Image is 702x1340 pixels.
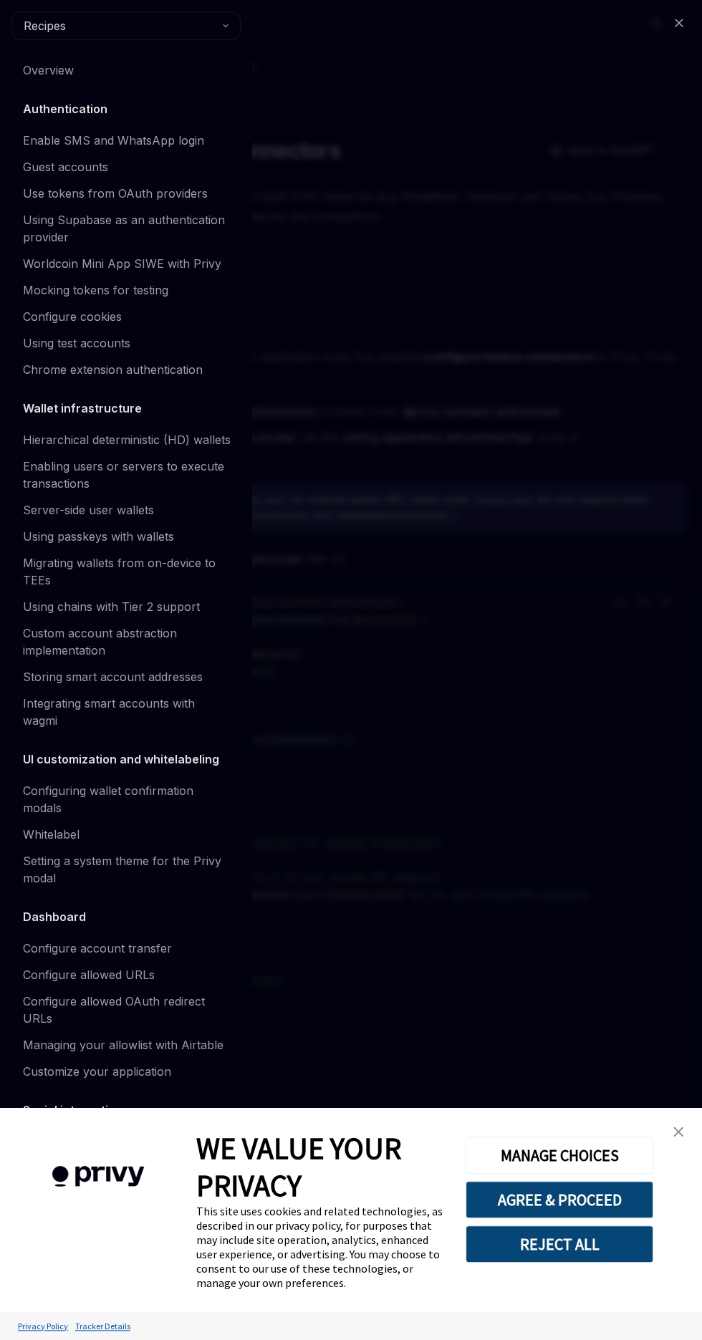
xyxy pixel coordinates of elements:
[23,908,86,925] h5: Dashboard
[23,528,174,545] div: Using passkeys with wallets
[21,1145,175,1208] img: company logo
[14,1314,72,1339] a: Privacy Policy
[24,17,66,34] span: Recipes
[23,852,232,887] div: Setting a system theme for the Privy modal
[11,427,241,453] a: Hierarchical deterministic (HD) wallets
[11,524,241,549] a: Using passkeys with wallets
[23,281,168,299] div: Mocking tokens for testing
[23,598,200,615] div: Using chains with Tier 2 support
[23,501,154,519] div: Server-side user wallets
[673,1127,683,1137] img: close banner
[23,625,232,659] div: Custom account abstraction implementation
[23,400,142,417] h5: Wallet infrastructure
[11,550,241,593] a: Migrating wallets from on-device to TEEs
[11,453,241,496] a: Enabling users or servers to execute transactions
[23,1036,223,1054] div: Managing your allowlist with Airtable
[11,962,241,988] a: Configure allowed URLs
[11,1032,241,1058] a: Managing your allowlist with Airtable
[466,1181,653,1218] button: AGREE & PROCEED
[23,211,232,246] div: Using Supabase as an authentication provider
[11,497,241,523] a: Server-side user wallets
[11,304,241,329] a: Configure cookies
[23,554,232,589] div: Migrating wallets from on-device to TEEs
[23,255,221,272] div: Worldcoin Mini App SIWE with Privy
[196,1204,444,1290] div: This site uses cookies and related technologies, as described in our privacy policy, for purposes...
[23,695,232,729] div: Integrating smart accounts with wagmi
[466,1225,653,1263] button: REJECT ALL
[11,821,241,847] a: Whitelabel
[23,940,172,957] div: Configure account transfer
[11,778,241,821] a: Configuring wallet confirmation modals
[23,1063,171,1080] div: Customize your application
[23,308,122,325] div: Configure cookies
[11,127,241,153] a: Enable SMS and WhatsApp login
[11,277,241,303] a: Mocking tokens for testing
[11,330,241,356] a: Using test accounts
[196,1129,401,1204] span: WE VALUE YOUR PRIVACY
[11,11,241,40] button: Recipes
[23,458,232,492] div: Enabling users or servers to execute transactions
[11,690,241,733] a: Integrating smart accounts with wagmi
[23,132,204,149] div: Enable SMS and WhatsApp login
[23,1102,129,1119] h5: Social integrations
[23,334,130,352] div: Using test accounts
[11,180,241,206] a: Use tokens from OAuth providers
[11,664,241,690] a: Storing smart account addresses
[23,431,231,448] div: Hierarchical deterministic (HD) wallets
[23,100,107,117] h5: Authentication
[23,966,155,983] div: Configure allowed URLs
[11,620,241,663] a: Custom account abstraction implementation
[11,935,241,961] a: Configure account transfer
[11,251,241,276] a: Worldcoin Mini App SIWE with Privy
[23,751,219,768] h5: UI customization and whitelabeling
[11,1059,241,1084] a: Customize your application
[23,185,208,202] div: Use tokens from OAuth providers
[23,361,203,378] div: Chrome extension authentication
[11,848,241,891] a: Setting a system theme for the Privy modal
[11,154,241,180] a: Guest accounts
[23,158,108,175] div: Guest accounts
[23,993,232,1027] div: Configure allowed OAuth redirect URLs
[466,1137,653,1174] button: MANAGE CHOICES
[11,57,241,83] a: Overview
[72,1314,134,1339] a: Tracker Details
[11,207,241,250] a: Using Supabase as an authentication provider
[23,782,232,816] div: Configuring wallet confirmation modals
[23,668,203,685] div: Storing smart account addresses
[23,826,80,843] div: Whitelabel
[11,988,241,1031] a: Configure allowed OAuth redirect URLs
[11,594,241,620] a: Using chains with Tier 2 support
[23,62,74,79] div: Overview
[664,1117,693,1146] a: close banner
[11,357,241,382] a: Chrome extension authentication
